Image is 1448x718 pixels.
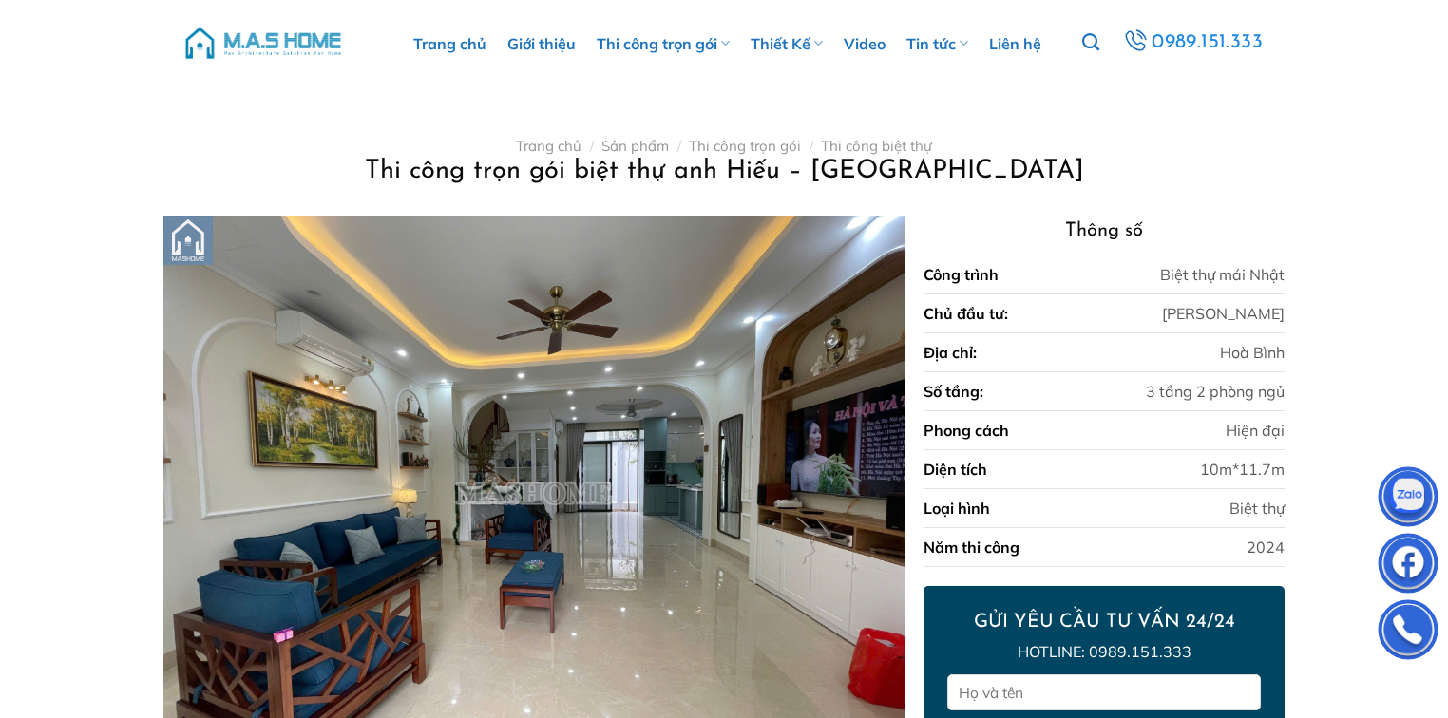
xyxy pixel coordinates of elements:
[1120,26,1266,60] a: 0989.151.333
[1226,419,1285,442] div: Hiện đại
[1152,27,1263,59] span: 0989.151.333
[924,497,990,520] div: Loại hình
[924,380,983,403] div: Số tầng:
[1200,458,1285,481] div: 10m*11.7m
[1247,536,1285,558] div: 2024
[821,137,932,155] a: Thi công biệt thự
[1229,497,1285,520] div: Biệt thự
[1162,302,1285,325] div: [PERSON_NAME]
[1160,263,1285,286] div: Biệt thự mái Nhật
[186,155,1263,188] h1: Thi công trọn gói biệt thự anh Hiếu – [GEOGRAPHIC_DATA]
[810,137,813,155] span: /
[1380,604,1437,661] img: Phone
[924,341,977,364] div: Địa chỉ:
[590,137,594,155] span: /
[924,458,987,481] div: Diện tích
[1146,380,1285,403] div: 3 tầng 2 phòng ngủ
[947,674,1261,711] input: Họ và tên
[947,610,1261,634] h2: GỬI YÊU CẦU TƯ VẤN 24/24
[924,263,999,286] div: Công trình
[689,137,801,155] a: Thi công trọn gói
[924,302,1008,325] div: Chủ đầu tư:
[677,137,681,155] span: /
[924,216,1285,246] h3: Thông số
[947,640,1261,665] p: Hotline: 0989.151.333
[601,137,669,155] a: Sản phẩm
[516,137,581,155] a: Trang chủ
[1380,538,1437,595] img: Facebook
[924,419,1009,442] div: Phong cách
[924,536,1019,558] div: Năm thi công
[1220,341,1285,364] div: Hoà Bình
[1082,23,1099,63] a: Tìm kiếm
[182,14,344,71] img: M.A.S HOME – Tổng Thầu Thiết Kế Và Xây Nhà Trọn Gói
[1380,471,1437,528] img: Zalo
